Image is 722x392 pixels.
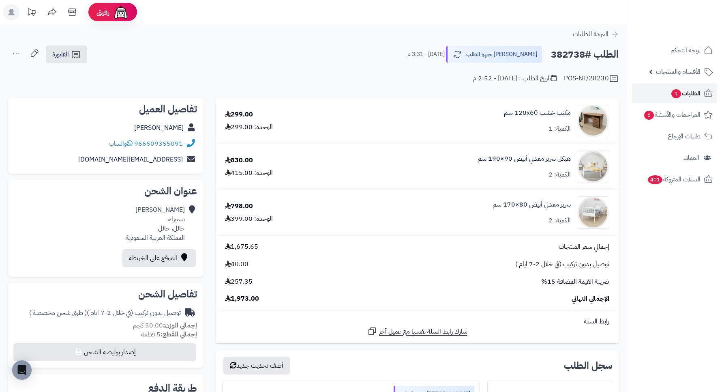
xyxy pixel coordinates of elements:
a: الطلبات1 [632,84,717,103]
span: 40.00 [225,260,249,269]
span: 1,675.65 [225,242,258,252]
div: الكمية: 1 [548,124,571,134]
div: الوحدة: 415.00 [225,168,273,178]
img: ai-face.png [113,4,129,20]
a: لوحة التحكم [632,41,717,60]
img: logo-2.png [667,23,714,40]
a: المراجعات والأسئلة6 [632,105,717,125]
img: 1757751637-110101070006-90x90.jpg [577,196,609,229]
h2: عنوان الشحن [15,186,197,196]
span: طلبات الإرجاع [668,131,701,142]
span: رفيق [96,7,109,17]
div: الوحدة: 299.00 [225,123,273,132]
a: [PERSON_NAME] [134,123,184,133]
span: العودة للطلبات [573,29,608,39]
h3: سجل الطلب [564,361,612,370]
a: هيكل سرير معدني أبيض 90×190 سم [478,154,571,164]
span: الإجمالي النهائي [572,294,609,304]
div: الوحدة: 399.00 [225,214,273,224]
span: المراجعات والأسئلة [643,109,701,121]
div: POS-NT/28230 [564,74,619,84]
span: ضريبة القيمة المضافة 15% [541,277,609,286]
a: الفاتورة [46,45,87,63]
span: 1 [671,89,681,98]
a: واتساب [109,139,133,149]
div: توصيل بدون تركيب (في خلال 2-7 ايام ) [29,308,181,318]
a: شارك رابط السلة نفسها مع عميل آخر [367,326,467,336]
small: 5 قطعة [141,330,197,339]
a: تحديثات المنصة [21,4,42,22]
h2: تفاصيل الشحن [15,289,197,299]
span: 6 [644,111,654,120]
a: طلبات الإرجاع [632,127,717,146]
a: 966509355091 [134,139,183,149]
span: لوحة التحكم [671,45,701,56]
a: سرير معدني أبيض 80×170 سم [493,200,571,209]
span: شارك رابط السلة نفسها مع عميل آخر [379,327,467,336]
button: [PERSON_NAME] تجهيز الطلب [446,46,542,63]
img: 1757240066-110111010082-90x90.jpg [577,105,609,137]
span: 257.35 [225,277,253,286]
strong: إجمالي القطع: [161,330,197,339]
small: 50.00 كجم [133,321,197,330]
div: 798.00 [225,202,253,211]
span: 401 [648,175,662,184]
button: أضف تحديث جديد [223,357,290,375]
span: ( طرق شحن مخصصة ) [29,308,87,318]
a: [EMAIL_ADDRESS][DOMAIN_NAME] [78,155,183,164]
div: 299.00 [225,110,253,119]
small: [DATE] - 3:31 م [407,50,445,58]
span: إجمالي سعر المنتجات [559,242,609,252]
a: مكتب خشب 120x60 سم [504,108,571,118]
div: رابط السلة [219,317,615,326]
button: إصدار بوليصة الشحن [13,343,196,361]
a: الموقع على الخريطة [122,249,196,267]
div: 830.00 [225,156,253,165]
span: 1,973.00 [225,294,259,304]
div: الكمية: 2 [548,170,571,179]
img: 1754548358-110101010021-90x90.jpg [577,151,609,183]
div: [PERSON_NAME] سميراء، حائل، حائل المملكة العربية السعودية [126,205,185,242]
span: الطلبات [671,88,701,99]
span: توصيل بدون تركيب (في خلال 2-7 ايام ) [515,260,609,269]
div: الكمية: 2 [548,216,571,225]
div: Open Intercom Messenger [12,360,32,380]
span: السلات المتروكة [647,174,701,185]
span: الأقسام والمنتجات [656,66,701,78]
h2: تفاصيل العميل [15,104,197,114]
h2: الطلب #382738 [551,46,619,63]
span: العملاء [683,152,699,164]
span: الفاتورة [52,50,69,59]
a: العملاء [632,148,717,168]
div: تاريخ الطلب : [DATE] - 2:52 م [473,74,557,83]
a: السلات المتروكة401 [632,170,717,189]
strong: إجمالي الوزن: [163,321,197,330]
a: العودة للطلبات [573,29,619,39]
